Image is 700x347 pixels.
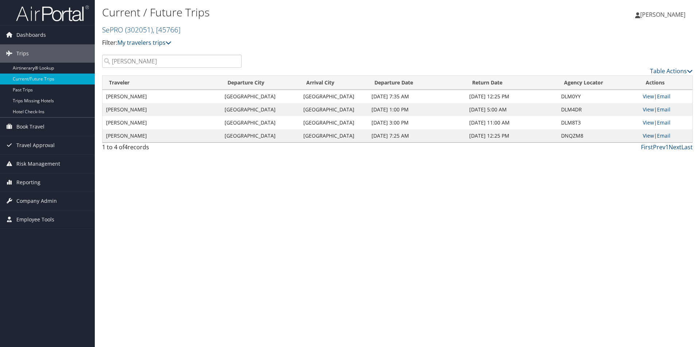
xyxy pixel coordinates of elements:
td: [PERSON_NAME] [102,116,221,129]
th: Departure City: activate to sort column ascending [221,76,300,90]
a: Email [657,93,670,100]
span: Trips [16,44,29,63]
td: DNQZM8 [557,129,639,142]
a: View [643,119,654,126]
td: [DATE] 12:25 PM [466,129,557,142]
span: Book Travel [16,118,44,136]
a: My travelers trips [117,39,171,47]
td: [PERSON_NAME] [102,103,221,116]
a: Email [657,119,670,126]
td: [PERSON_NAME] [102,90,221,103]
th: Agency Locator: activate to sort column ascending [557,76,639,90]
td: [GEOGRAPHIC_DATA] [221,103,300,116]
a: Next [669,143,681,151]
span: Travel Approval [16,136,55,154]
td: [DATE] 1:00 PM [368,103,466,116]
a: [PERSON_NAME] [635,4,693,25]
span: ( 302051 ) [125,25,153,35]
td: DLM4DR [557,103,639,116]
td: DLM8T3 [557,116,639,129]
a: Table Actions [650,67,693,75]
th: Traveler: activate to sort column ascending [102,76,221,90]
td: [DATE] 3:00 PM [368,116,466,129]
td: [DATE] 12:25 PM [466,90,557,103]
td: [DATE] 5:00 AM [466,103,557,116]
td: [GEOGRAPHIC_DATA] [221,129,300,142]
a: SePRO [102,25,180,35]
td: | [639,90,692,103]
a: View [643,93,654,100]
a: View [643,106,654,113]
a: Email [657,106,670,113]
span: Employee Tools [16,210,54,229]
th: Departure Date: activate to sort column descending [368,76,466,90]
span: Company Admin [16,192,57,210]
td: | [639,116,692,129]
td: [GEOGRAPHIC_DATA] [300,90,368,103]
td: [DATE] 11:00 AM [466,116,557,129]
div: 1 to 4 of records [102,143,242,155]
td: [GEOGRAPHIC_DATA] [300,129,368,142]
th: Return Date: activate to sort column ascending [466,76,557,90]
td: [DATE] 7:25 AM [368,129,466,142]
p: Filter: [102,38,496,48]
span: Dashboards [16,26,46,44]
td: [GEOGRAPHIC_DATA] [221,116,300,129]
a: First [641,143,653,151]
a: View [643,132,654,139]
td: [PERSON_NAME] [102,129,221,142]
td: [GEOGRAPHIC_DATA] [300,103,368,116]
th: Actions [639,76,692,90]
a: Last [681,143,693,151]
a: Email [657,132,670,139]
td: [GEOGRAPHIC_DATA] [300,116,368,129]
span: [PERSON_NAME] [640,11,685,19]
span: , [ 45766 ] [153,25,180,35]
td: [GEOGRAPHIC_DATA] [221,90,300,103]
td: DLM0YY [557,90,639,103]
a: Prev [653,143,665,151]
span: Risk Management [16,155,60,173]
td: [DATE] 7:35 AM [368,90,466,103]
h1: Current / Future Trips [102,5,496,20]
a: 1 [665,143,669,151]
th: Arrival City: activate to sort column ascending [300,76,368,90]
td: | [639,103,692,116]
img: airportal-logo.png [16,5,89,22]
td: | [639,129,692,142]
input: Search Traveler or Arrival City [102,55,242,68]
span: 4 [124,143,128,151]
span: Reporting [16,173,40,192]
